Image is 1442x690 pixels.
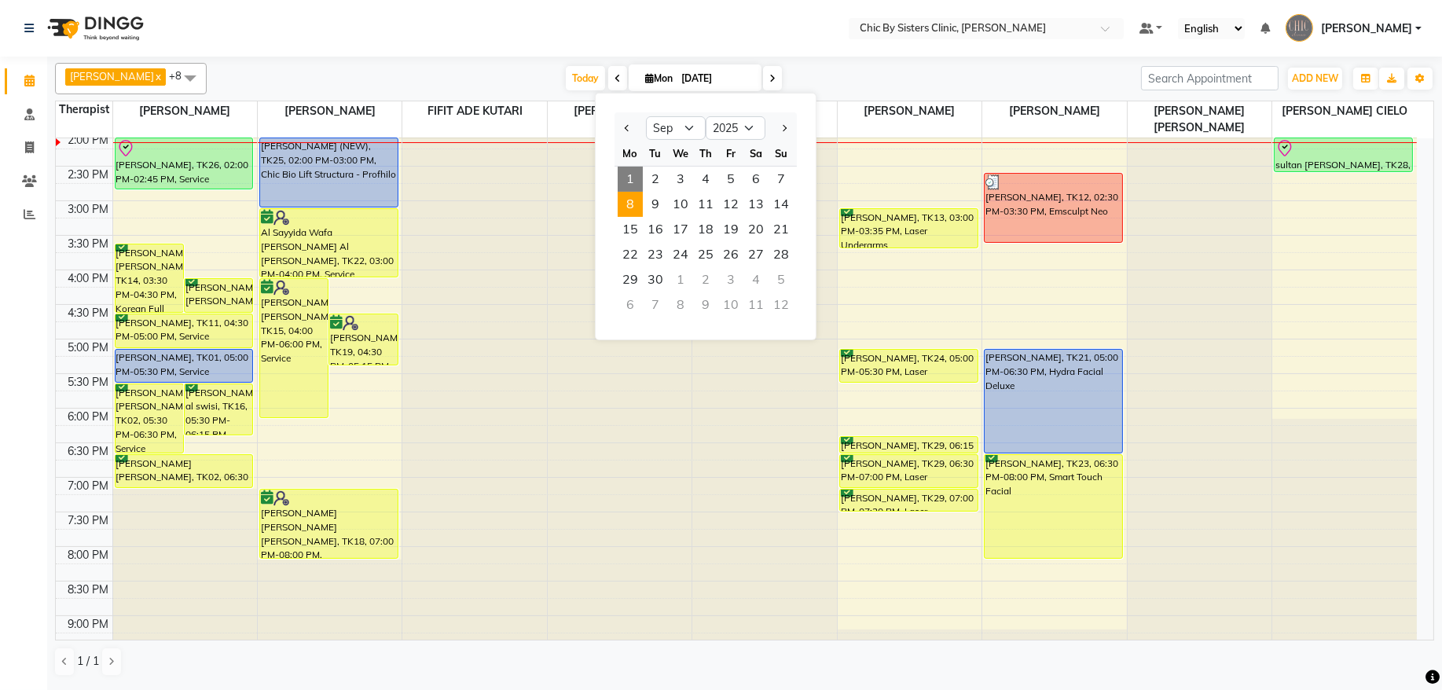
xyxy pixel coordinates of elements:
[777,116,791,141] button: Next month
[643,217,668,242] span: 16
[618,242,643,267] span: 22
[693,192,718,217] div: Thursday, September 11, 2025
[65,270,112,287] div: 4:00 PM
[668,292,693,317] div: Wednesday, October 8, 2025
[65,305,112,321] div: 4:30 PM
[1286,14,1313,42] img: GERALDINE ENRIQUEZ MAGO
[65,167,112,183] div: 2:30 PM
[840,350,978,382] div: [PERSON_NAME], TK24, 05:00 PM-05:30 PM, Laser Lower/Upper Arms
[402,101,546,121] span: FIFIT ADE KUTARI
[1141,66,1279,90] input: Search Appointment
[643,292,668,317] div: Tuesday, October 7, 2025
[643,242,668,267] div: Tuesday, September 23, 2025
[260,138,398,207] div: [PERSON_NAME] (NEW), TK25, 02:00 PM-03:00 PM, Chic Bio Lift Structura - Profhilo
[693,267,718,292] div: Thursday, October 2, 2025
[113,101,257,121] span: [PERSON_NAME]
[693,292,718,317] div: Thursday, October 9, 2025
[618,242,643,267] div: Monday, September 22, 2025
[668,242,693,267] div: Wednesday, September 24, 2025
[643,141,668,166] div: Tu
[985,174,1122,242] div: [PERSON_NAME], TK12, 02:30 PM-03:30 PM, Emsculpt Neo
[668,217,693,242] span: 17
[618,167,643,192] div: Monday, September 1, 2025
[548,101,692,121] span: [PERSON_NAME]
[185,279,252,312] div: [PERSON_NAME] [PERSON_NAME], TK09, 04:00 PM-04:30 PM, Follow Up
[65,374,112,391] div: 5:30 PM
[641,72,677,84] span: Mon
[718,192,743,217] div: Friday, September 12, 2025
[70,70,154,83] span: [PERSON_NAME]
[643,192,668,217] div: Tuesday, September 9, 2025
[618,141,643,166] div: Mo
[743,192,769,217] div: Saturday, September 13, 2025
[566,66,605,90] span: Today
[668,167,693,192] span: 3
[718,141,743,166] div: Fr
[618,167,643,192] span: 1
[260,490,398,558] div: [PERSON_NAME] [PERSON_NAME] [PERSON_NAME], TK18, 07:00 PM-08:00 PM, [PERSON_NAME]
[769,217,794,242] span: 21
[769,192,794,217] div: Sunday, September 14, 2025
[718,292,743,317] div: Friday, October 10, 2025
[668,167,693,192] div: Wednesday, September 3, 2025
[116,384,183,453] div: [PERSON_NAME] [PERSON_NAME], TK02, 05:30 PM-06:30 PM, Service
[693,192,718,217] span: 11
[618,267,643,292] span: 29
[743,217,769,242] span: 20
[65,547,112,563] div: 8:00 PM
[743,192,769,217] span: 13
[643,167,668,192] div: Tuesday, September 2, 2025
[169,69,193,82] span: +8
[743,167,769,192] span: 6
[618,217,643,242] span: 15
[643,217,668,242] div: Tuesday, September 16, 2025
[65,582,112,598] div: 8:30 PM
[840,455,978,487] div: [PERSON_NAME], TK29, 06:30 PM-07:00 PM, Laser Lower/[GEOGRAPHIC_DATA]
[643,242,668,267] span: 23
[840,490,978,511] div: [PERSON_NAME], TK29, 07:00 PM-07:20 PM, Laser Underarms
[693,242,718,267] span: 25
[985,455,1122,558] div: [PERSON_NAME], TK23, 06:30 PM-08:00 PM, Smart Touch Facial
[65,339,112,356] div: 5:00 PM
[260,209,398,277] div: Al Sayyida Wafa [PERSON_NAME] Al [PERSON_NAME], TK22, 03:00 PM-04:00 PM, Service
[643,167,668,192] span: 2
[116,455,253,487] div: [PERSON_NAME] [PERSON_NAME], TK02, 06:30 PM-07:00 PM, Juvederm Fillers(1 ml) - Volift
[677,67,755,90] input: 2025-09-01
[116,138,253,189] div: [PERSON_NAME], TK26, 02:00 PM-02:45 PM, Service
[693,167,718,192] div: Thursday, September 4, 2025
[769,217,794,242] div: Sunday, September 21, 2025
[769,141,794,166] div: Su
[769,167,794,192] span: 7
[769,192,794,217] span: 14
[718,242,743,267] span: 26
[743,267,769,292] div: Saturday, October 4, 2025
[718,167,743,192] div: Friday, September 5, 2025
[668,267,693,292] div: Wednesday, October 1, 2025
[618,192,643,217] div: Monday, September 8, 2025
[1272,101,1417,121] span: [PERSON_NAME] CIELO
[116,350,253,382] div: [PERSON_NAME], TK01, 05:00 PM-05:30 PM, Service
[646,116,706,140] select: Select month
[329,314,397,365] div: [PERSON_NAME], TK19, 04:30 PM-05:15 PM, Follow Up
[693,141,718,166] div: Th
[693,217,718,242] span: 18
[65,201,112,218] div: 3:00 PM
[618,292,643,317] div: Monday, October 6, 2025
[693,217,718,242] div: Thursday, September 18, 2025
[743,292,769,317] div: Saturday, October 11, 2025
[693,242,718,267] div: Thursday, September 25, 2025
[1292,72,1338,84] span: ADD NEW
[718,242,743,267] div: Friday, September 26, 2025
[65,443,112,460] div: 6:30 PM
[718,167,743,192] span: 5
[116,244,183,312] div: [PERSON_NAME] [PERSON_NAME], TK14, 03:30 PM-04:30 PM, Korean Full Face
[643,267,668,292] span: 30
[618,217,643,242] div: Monday, September 15, 2025
[1128,101,1271,138] span: [PERSON_NAME] [PERSON_NAME]
[618,267,643,292] div: Monday, September 29, 2025
[65,512,112,529] div: 7:30 PM
[56,101,112,118] div: Therapist
[769,267,794,292] div: Sunday, October 5, 2025
[154,70,161,83] a: x
[985,350,1122,453] div: [PERSON_NAME], TK21, 05:00 PM-06:30 PM, Hydra Facial Deluxe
